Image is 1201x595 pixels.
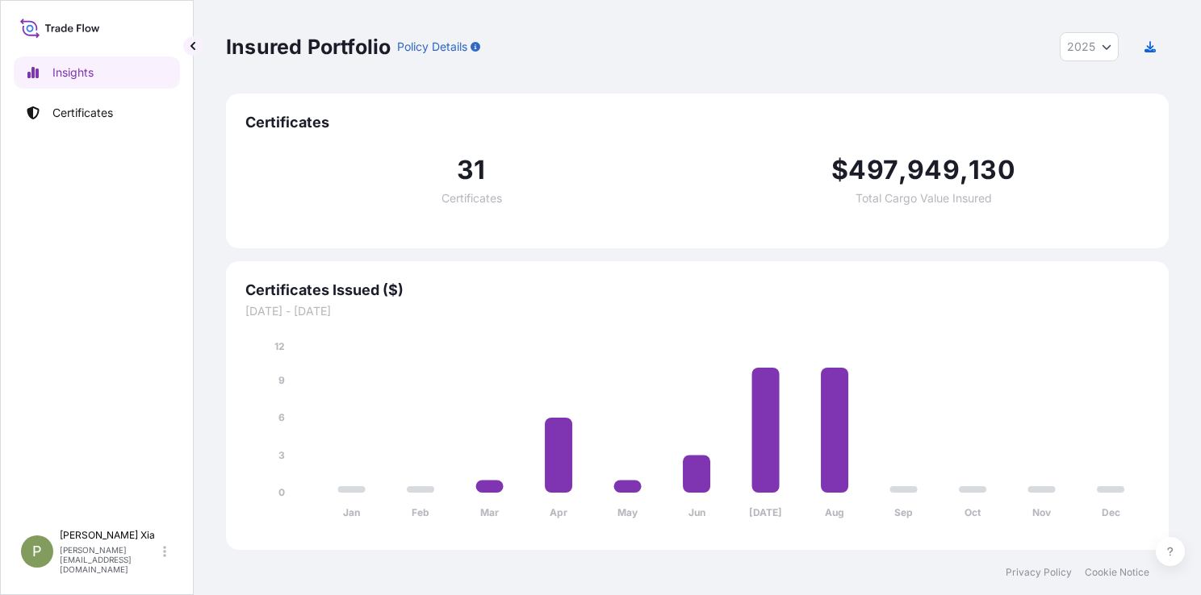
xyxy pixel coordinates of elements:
[278,449,285,461] tspan: 3
[688,506,705,518] tspan: Jun
[412,506,429,518] tspan: Feb
[245,303,1149,319] span: [DATE] - [DATE]
[1067,39,1095,55] span: 2025
[226,34,391,60] p: Insured Portfolio
[457,157,485,183] span: 31
[617,506,638,518] tspan: May
[1006,566,1072,579] a: Privacy Policy
[60,545,160,574] p: [PERSON_NAME][EMAIL_ADDRESS][DOMAIN_NAME]
[848,157,898,183] span: 497
[343,506,360,518] tspan: Jan
[278,486,285,498] tspan: 0
[831,157,848,183] span: $
[278,374,285,386] tspan: 9
[965,506,981,518] tspan: Oct
[52,105,113,121] p: Certificates
[52,64,94,81] p: Insights
[856,193,992,204] span: Total Cargo Value Insured
[1032,506,1052,518] tspan: Nov
[1060,32,1119,61] button: Year Selector
[32,543,42,560] span: P
[969,157,1015,183] span: 130
[14,97,180,129] a: Certificates
[825,506,844,518] tspan: Aug
[894,506,913,518] tspan: Sep
[960,157,969,183] span: ,
[60,529,160,542] p: [PERSON_NAME] Xia
[245,281,1149,300] span: Certificates Issued ($)
[907,157,960,183] span: 949
[1085,566,1149,579] a: Cookie Notice
[397,39,467,55] p: Policy Details
[274,340,285,352] tspan: 12
[1102,506,1120,518] tspan: Dec
[480,506,499,518] tspan: Mar
[245,113,1149,132] span: Certificates
[278,411,285,423] tspan: 6
[749,506,782,518] tspan: [DATE]
[441,193,502,204] span: Certificates
[14,56,180,89] a: Insights
[550,506,567,518] tspan: Apr
[898,157,907,183] span: ,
